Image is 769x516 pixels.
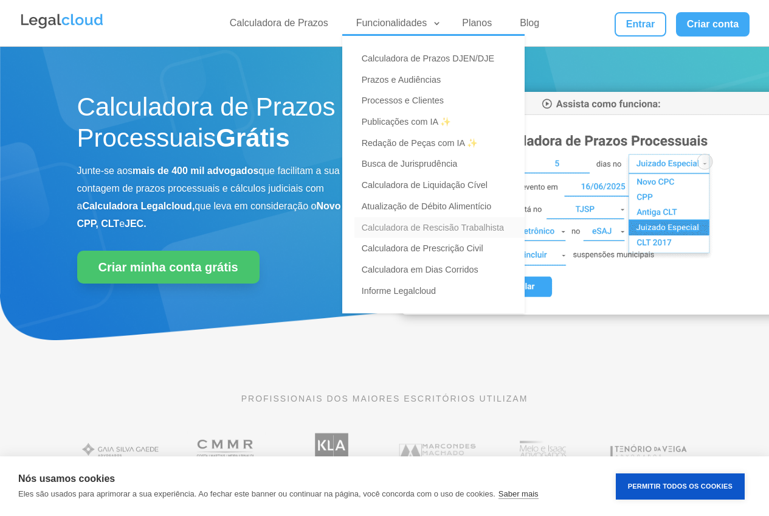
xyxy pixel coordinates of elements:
[605,427,692,475] img: Tenório da Veiga Advogados
[394,427,481,475] img: Marcondes Machado Advogados utilizam a Legalcloud
[77,392,692,405] p: PROFISSIONAIS DOS MAIORES ESCRITÓRIOS UTILIZAM
[77,201,367,229] b: Novo CPC, CPP, CLT
[354,153,525,175] a: Busca de Jurisprudência
[354,111,525,133] a: Publicações com IA ✨
[499,427,586,475] img: Profissionais do escritório Melo e Isaac Advogados utilizam a Legalcloud
[77,92,368,159] h1: Calculadora de Prazos Processuais
[354,175,525,196] a: Calculadora de Liquidação Cível
[288,427,375,475] img: Koury Lopes Advogados
[354,217,525,239] a: Calculadora de Rescisão Trabalhista
[77,251,260,284] a: Criar minha conta grátis
[18,473,115,484] strong: Nós usamos cookies
[354,281,525,302] a: Informe Legalcloud
[19,12,105,30] img: Legalcloud Logo
[354,90,525,111] a: Processos e Clientes
[498,489,539,499] a: Saber mais
[455,17,499,35] a: Planos
[354,133,525,154] a: Redação de Peças com IA ✨
[77,162,368,232] p: Junte-se aos que facilitam a sua contagem de prazos processuais e cálculos judiciais com a que le...
[222,17,336,35] a: Calculadora de Prazos
[125,218,147,229] b: JEC.
[349,17,442,35] a: Funcionalidades
[77,427,164,475] img: Gaia Silva Gaede Advogados Associados
[19,22,105,32] a: Logo da Legalcloud
[182,427,269,475] img: Costa Martins Meira Rinaldi Advogados
[615,12,666,37] a: Entrar
[354,196,525,217] a: Atualização de Débito Alimentício
[133,166,258,176] b: mais de 400 mil advogados
[616,473,745,500] button: Permitir Todos os Cookies
[354,259,525,281] a: Calculadora em Dias Corridos
[354,238,525,259] a: Calculadora de Prescrição Civil
[354,48,525,69] a: Calculadora de Prazos DJEN/DJE
[82,201,195,211] b: Calculadora Legalcloud,
[354,69,525,91] a: Prazos e Audiências
[676,12,750,37] a: Criar conta
[18,489,495,498] p: Eles são usados para aprimorar a sua experiência. Ao fechar este banner ou continuar na página, v...
[512,17,547,35] a: Blog
[216,124,289,152] strong: Grátis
